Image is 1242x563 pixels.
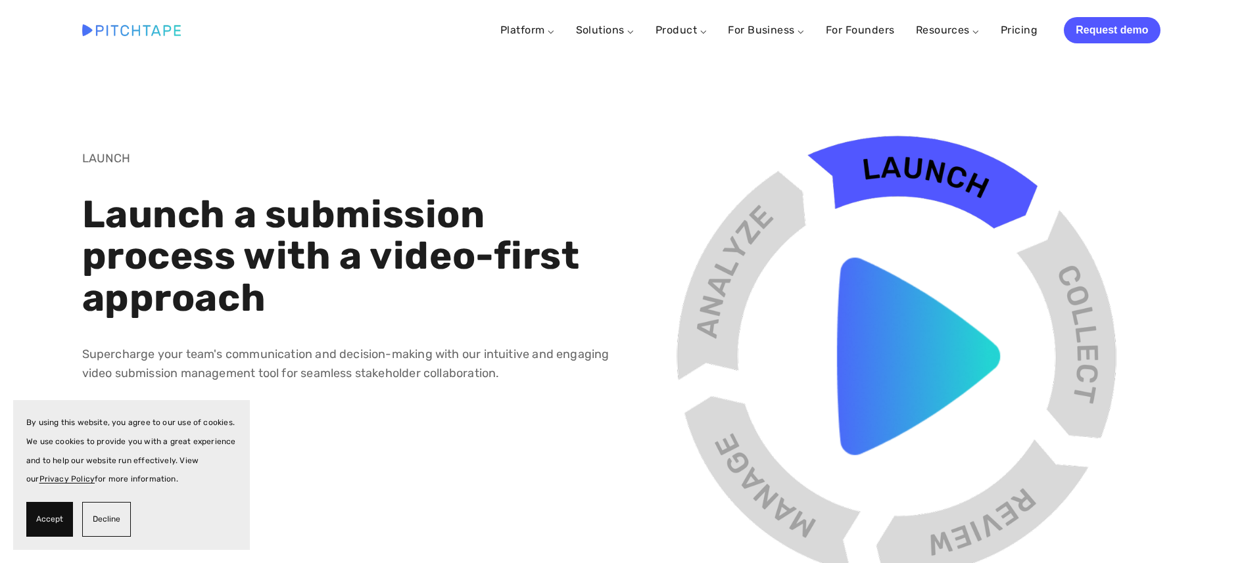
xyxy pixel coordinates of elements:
button: Accept [26,502,73,537]
a: Privacy Policy [39,474,95,484]
a: For Founders [826,18,895,42]
a: Solutions ⌵ [576,24,634,36]
img: Pitchtape | Video Submission Management Software [82,24,181,35]
a: Product ⌵ [656,24,707,36]
a: Resources ⌵ [916,24,980,36]
p: By using this website, you agree to our use of cookies. We use cookies to provide you with a grea... [26,413,237,489]
a: For Business ⌵ [728,24,805,36]
span: Accept [36,510,63,529]
strong: Launch a submission process with a video-first approach [82,192,588,321]
p: Supercharge your team's communication and decision-making with our intuitive and engaging video s... [82,345,610,383]
a: Request demo [1064,17,1160,43]
a: Pricing [1001,18,1038,42]
a: Platform ⌵ [500,24,555,36]
p: LAUNCH [82,149,610,168]
button: Decline [82,502,131,537]
span: Decline [93,510,120,529]
section: Cookie banner [13,400,250,550]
